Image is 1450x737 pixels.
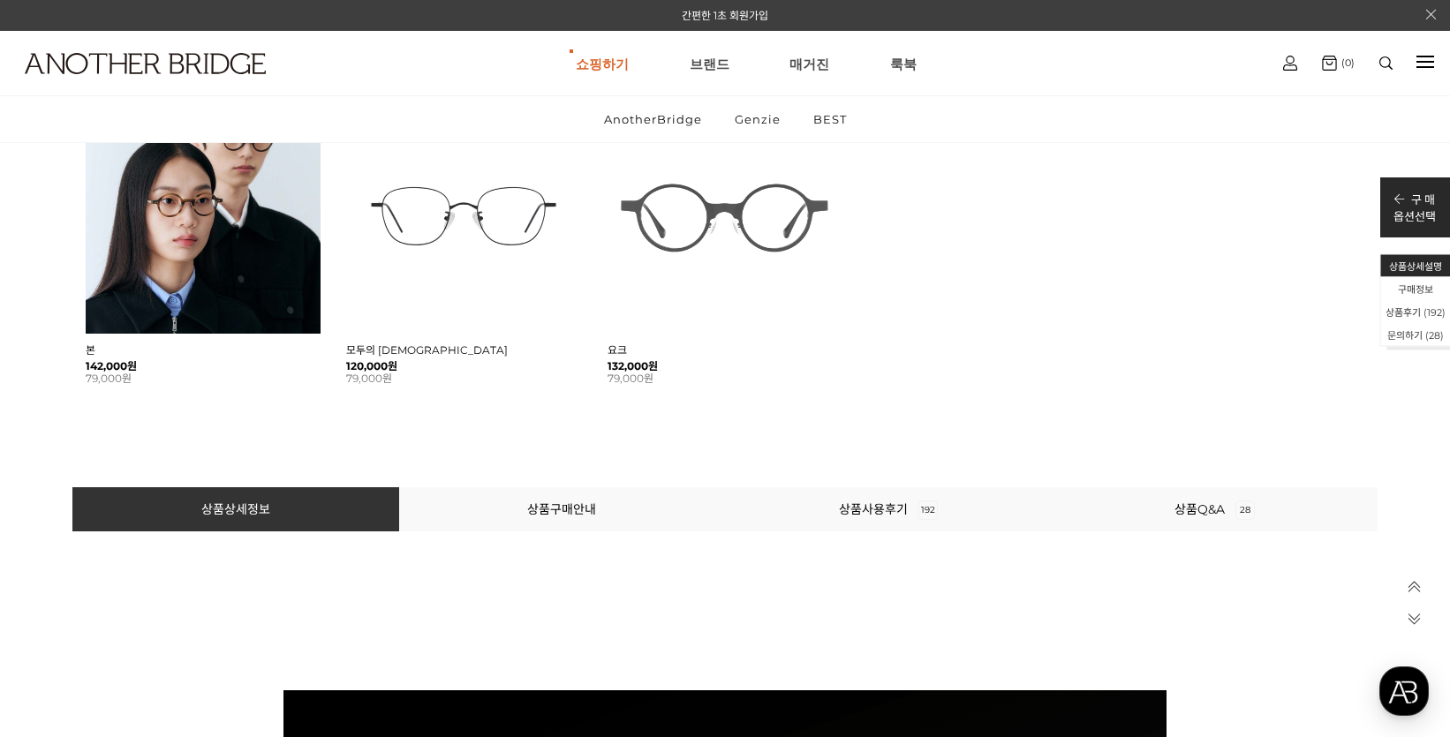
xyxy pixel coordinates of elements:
a: (0) [1322,56,1355,71]
a: logo [9,53,226,117]
a: 매거진 [789,32,829,95]
li: 79,000원 [346,372,581,386]
strong: 132,000원 [608,360,842,373]
a: 상품상세정보 [201,501,270,517]
p: 구 매 [1393,191,1436,207]
a: 본 [86,343,95,357]
a: Genzie [720,96,796,142]
a: Messages [117,560,228,604]
strong: 120,000원 [346,360,581,373]
a: 룩북 [890,32,917,95]
a: 상품Q&A [1174,501,1255,517]
span: (0) [1337,56,1355,69]
strong: 142,000원 [86,360,321,373]
img: 모두의 안경 - 다양한 크기에 맞춘 다용도 디자인 이미지 [346,99,581,334]
img: 본 - 동그란 렌즈로 돋보이는 아세테이트 안경 이미지 [86,99,321,334]
a: Home [5,560,117,604]
span: Home [45,586,76,600]
a: 브랜드 [690,32,729,95]
span: Settings [261,586,305,600]
a: 상품사용후기 [839,501,938,517]
img: search [1379,56,1393,70]
img: cart [1283,56,1297,71]
a: Settings [228,560,339,604]
span: 28 [1235,500,1255,520]
a: 요크 [608,343,627,357]
img: 요크 글라스 - 트렌디한 디자인의 유니크한 안경 이미지 [608,99,842,334]
img: logo [25,53,266,74]
a: 모두의 [DEMOGRAPHIC_DATA] [346,343,508,357]
span: Messages [147,587,199,601]
a: 간편한 1초 회원가입 [682,9,768,22]
a: AnotherBridge [589,96,717,142]
span: 192 [1427,306,1442,319]
a: 쇼핑하기 [576,32,629,95]
span: 192 [918,500,938,520]
p: 옵션선택 [1393,207,1436,224]
a: 상품구매안내 [527,501,596,517]
img: cart [1322,56,1337,71]
li: 79,000원 [86,372,321,386]
a: BEST [798,96,862,142]
li: 79,000원 [608,372,842,386]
